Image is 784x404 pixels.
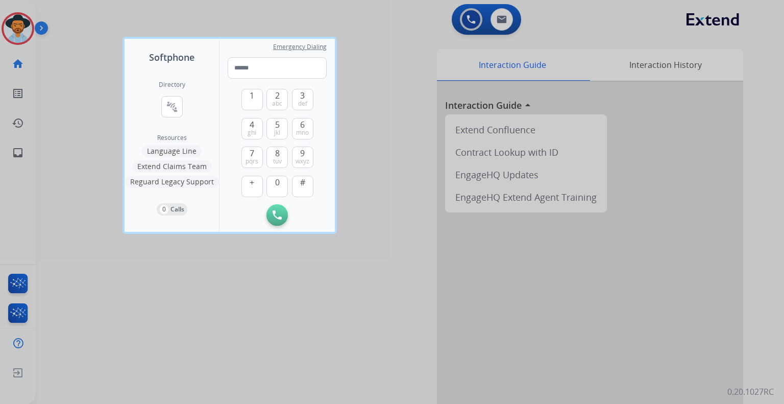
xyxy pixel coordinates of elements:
[125,176,219,188] button: Reguard Legacy Support
[241,176,263,197] button: +
[170,205,184,214] p: Calls
[273,43,327,51] span: Emergency Dialing
[246,157,258,165] span: pqrs
[266,176,288,197] button: 0
[274,129,280,137] span: jkl
[727,386,774,398] p: 0.20.1027RC
[272,100,282,108] span: abc
[248,129,256,137] span: ghi
[159,81,185,89] h2: Directory
[241,147,263,168] button: 7pqrs
[266,147,288,168] button: 8tuv
[166,101,178,113] mat-icon: connect_without_contact
[273,210,282,220] img: call-button
[275,176,280,188] span: 0
[300,176,305,188] span: #
[250,176,254,188] span: +
[275,118,280,131] span: 5
[250,89,254,102] span: 1
[298,100,307,108] span: def
[296,129,309,137] span: mno
[292,118,313,139] button: 6mno
[266,118,288,139] button: 5jkl
[273,157,282,165] span: tuv
[292,147,313,168] button: 9wxyz
[292,176,313,197] button: #
[300,89,305,102] span: 3
[296,157,309,165] span: wxyz
[300,118,305,131] span: 6
[300,147,305,159] span: 9
[241,89,263,110] button: 1
[132,160,212,173] button: Extend Claims Team
[250,118,254,131] span: 4
[160,205,168,214] p: 0
[266,89,288,110] button: 2abc
[241,118,263,139] button: 4ghi
[292,89,313,110] button: 3def
[149,50,194,64] span: Softphone
[275,147,280,159] span: 8
[275,89,280,102] span: 2
[157,134,187,142] span: Resources
[157,203,187,216] button: 0Calls
[250,147,254,159] span: 7
[142,145,202,157] button: Language Line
